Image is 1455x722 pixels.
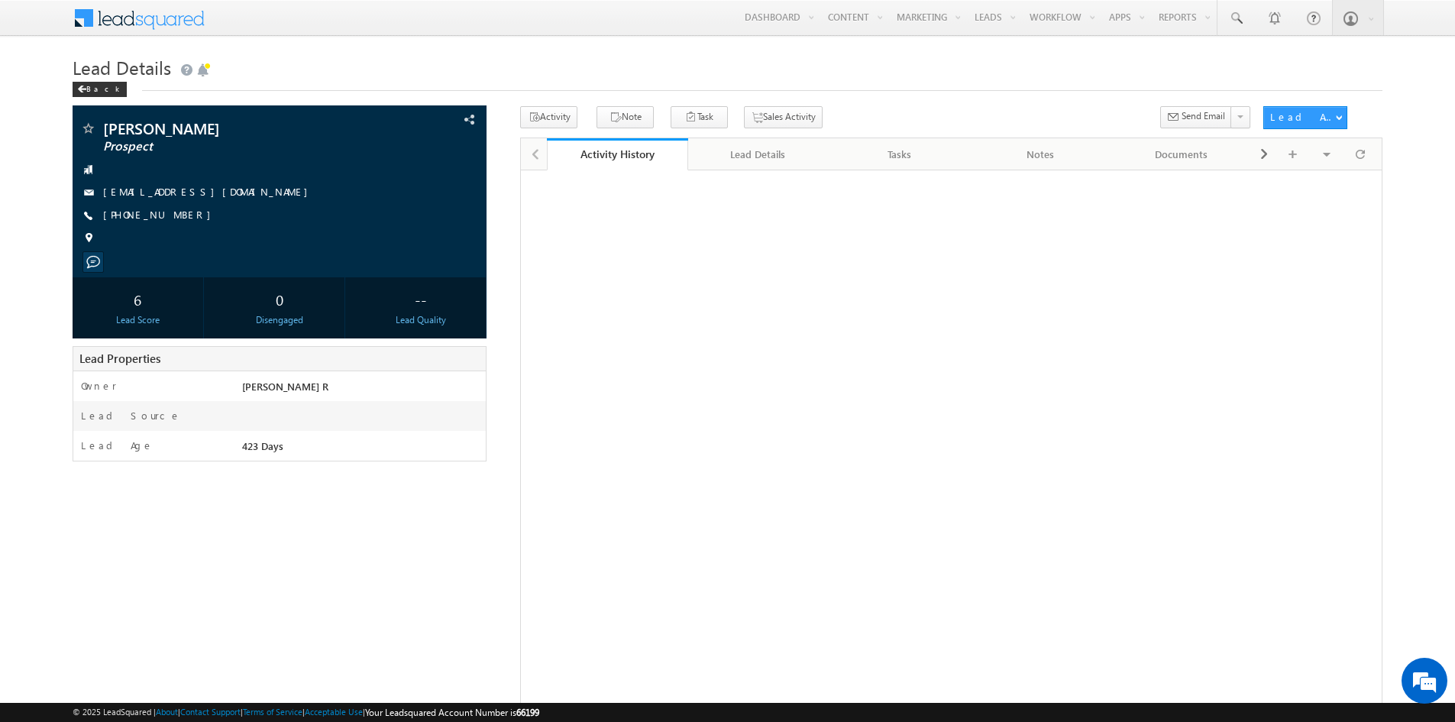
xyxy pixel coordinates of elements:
[516,707,539,718] span: 66199
[76,313,199,327] div: Lead Score
[180,707,241,717] a: Contact Support
[365,707,539,718] span: Your Leadsquared Account Number is
[156,707,178,717] a: About
[218,285,341,313] div: 0
[842,145,957,164] div: Tasks
[238,439,486,460] div: 423 Days
[558,147,677,161] div: Activity History
[829,138,971,170] a: Tasks
[1111,138,1253,170] a: Documents
[671,106,728,128] button: Task
[360,313,482,327] div: Lead Quality
[103,208,218,223] span: [PHONE_NUMBER]
[79,351,160,366] span: Lead Properties
[1182,109,1225,123] span: Send Email
[242,380,328,393] span: [PERSON_NAME] R
[305,707,363,717] a: Acceptable Use
[243,707,302,717] a: Terms of Service
[76,285,199,313] div: 6
[971,138,1112,170] a: Notes
[218,313,341,327] div: Disengaged
[1270,110,1335,124] div: Lead Actions
[73,705,539,720] span: © 2025 LeadSquared | | | | |
[520,106,577,128] button: Activity
[73,81,134,94] a: Back
[1263,106,1347,129] button: Lead Actions
[103,121,362,136] span: [PERSON_NAME]
[81,409,181,423] label: Lead Source
[983,145,1098,164] div: Notes
[360,285,482,313] div: --
[597,106,654,128] button: Note
[688,138,829,170] a: Lead Details
[103,185,315,198] a: [EMAIL_ADDRESS][DOMAIN_NAME]
[103,139,362,154] span: Prospect
[81,379,117,393] label: Owner
[1124,145,1239,164] div: Documents
[73,55,171,79] span: Lead Details
[700,145,816,164] div: Lead Details
[547,138,688,170] a: Activity History
[1160,106,1232,128] button: Send Email
[744,106,823,128] button: Sales Activity
[81,439,154,452] label: Lead Age
[73,82,127,97] div: Back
